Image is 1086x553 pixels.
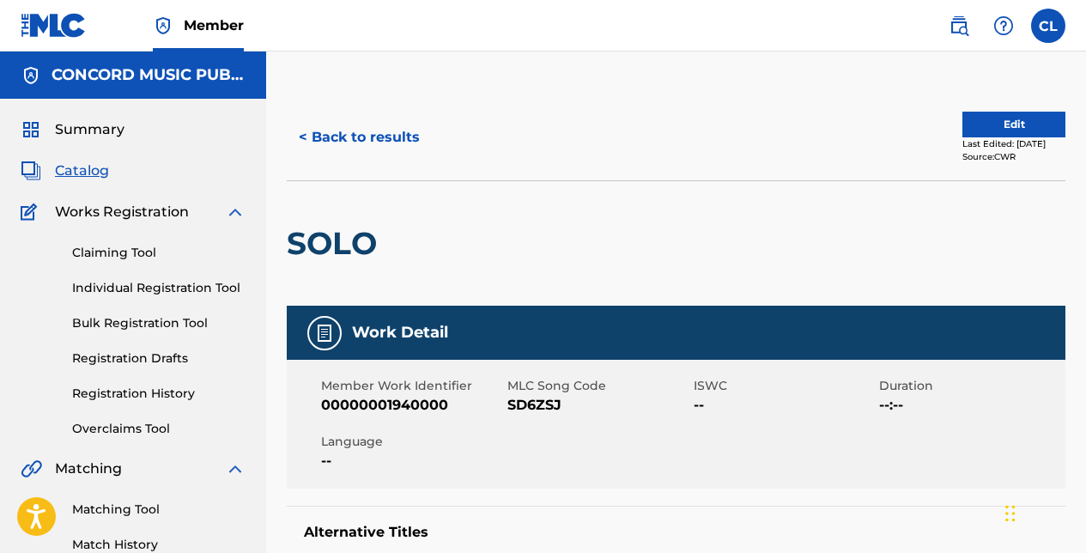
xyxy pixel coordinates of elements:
[986,9,1021,43] div: Help
[879,377,1061,395] span: Duration
[21,459,42,479] img: Matching
[287,224,385,263] h2: SOLO
[962,112,1065,137] button: Edit
[942,9,976,43] a: Public Search
[55,202,189,222] span: Works Registration
[55,119,124,140] span: Summary
[72,349,246,368] a: Registration Drafts
[72,244,246,262] a: Claiming Tool
[314,323,335,343] img: Work Detail
[1005,488,1016,539] div: Drag
[225,202,246,222] img: expand
[304,524,1048,541] h5: Alternative Titles
[225,459,246,479] img: expand
[72,314,246,332] a: Bulk Registration Tool
[287,116,432,159] button: < Back to results
[694,377,876,395] span: ISWC
[1031,9,1065,43] div: User Menu
[52,65,246,85] h5: CONCORD MUSIC PUBLISHING LLC
[962,150,1065,163] div: Source: CWR
[1038,331,1086,470] iframe: Resource Center
[507,377,689,395] span: MLC Song Code
[879,395,1061,416] span: --:--
[153,15,173,36] img: Top Rightsholder
[321,395,503,416] span: 00000001940000
[72,420,246,438] a: Overclaims Tool
[55,161,109,181] span: Catalog
[321,433,503,451] span: Language
[21,119,41,140] img: Summary
[321,377,503,395] span: Member Work Identifier
[949,15,969,36] img: search
[21,161,109,181] a: CatalogCatalog
[507,395,689,416] span: SD6ZSJ
[21,202,43,222] img: Works Registration
[321,451,503,471] span: --
[21,161,41,181] img: Catalog
[962,137,1065,150] div: Last Edited: [DATE]
[21,13,87,38] img: MLC Logo
[72,385,246,403] a: Registration History
[993,15,1014,36] img: help
[21,65,41,86] img: Accounts
[72,501,246,519] a: Matching Tool
[184,15,244,35] span: Member
[694,395,876,416] span: --
[55,459,122,479] span: Matching
[72,279,246,297] a: Individual Registration Tool
[1000,471,1086,553] iframe: Chat Widget
[21,119,124,140] a: SummarySummary
[352,323,448,343] h5: Work Detail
